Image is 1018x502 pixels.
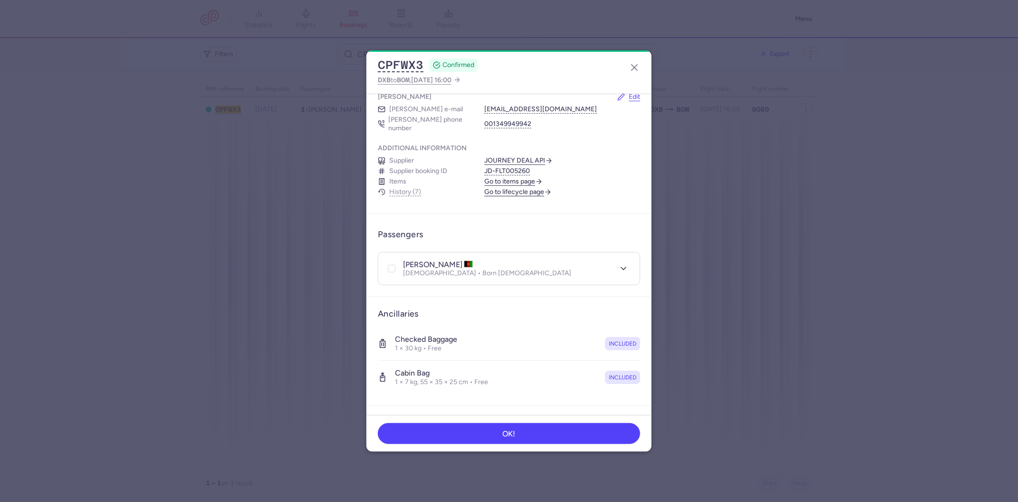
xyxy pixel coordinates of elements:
span: included [609,373,636,382]
span: DXB [378,76,391,84]
p: 1 × 7 kg, 55 × 35 × 25 cm • Free [395,378,488,386]
a: Go to lifecycle page [484,188,552,196]
span: [DATE] 16:00 [411,76,451,84]
span: to , [378,74,451,86]
a: Go to items page [484,177,543,186]
a: JOURNEY DEAL API [484,156,553,165]
p: 1 × 30 kg • Free [395,344,457,353]
p: [DEMOGRAPHIC_DATA] • Born [DEMOGRAPHIC_DATA] [403,270,571,277]
button: History (7) [389,188,421,196]
h4: Checked baggage [395,335,457,344]
span: Supplier [389,156,414,165]
span: BOM [397,76,410,84]
button: OK! [378,423,640,444]
h4: [PERSON_NAME] [378,93,432,101]
span: included [609,339,636,348]
span: CONFIRMED [442,60,474,70]
h4: [PERSON_NAME] [403,260,473,270]
button: JD-FLT005260 [484,167,530,175]
button: [EMAIL_ADDRESS][DOMAIN_NAME] [484,105,597,114]
h3: Passengers [378,229,423,240]
h3: Ancillaries [378,309,640,319]
span: [PERSON_NAME] e-mail [389,105,463,114]
button: 001349949942 [484,120,531,128]
a: DXBtoBOM,[DATE] 16:00 [378,74,461,86]
h4: Additional information [378,144,467,153]
span: Supplier booking ID [389,167,447,175]
h4: Cabin bag [395,368,488,378]
button: CPFWX3 [378,58,423,72]
span: Items [389,177,406,186]
span: [PERSON_NAME] phone number [388,116,473,133]
button: Edit [617,93,640,101]
span: OK! [503,430,516,438]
